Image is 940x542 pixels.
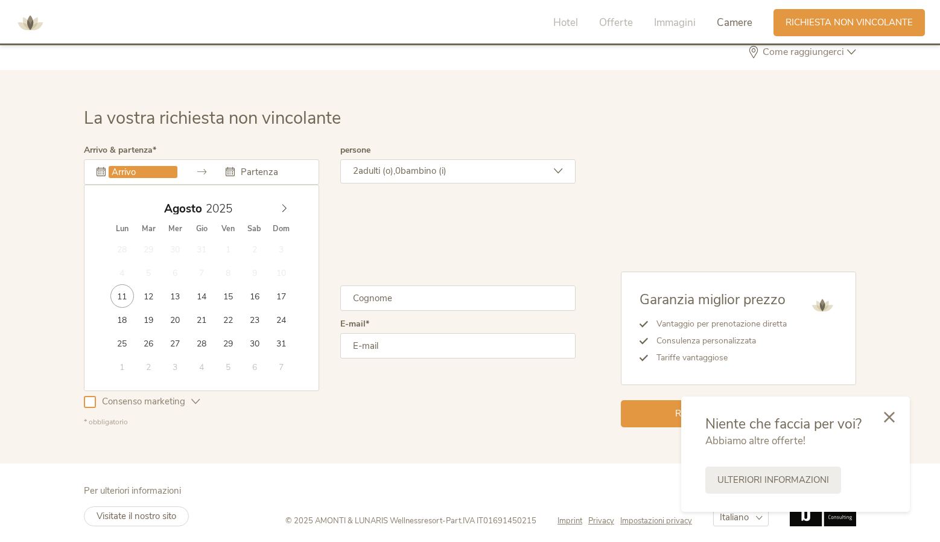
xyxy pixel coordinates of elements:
span: - [442,515,446,526]
li: Tariffe vantaggiose [648,349,787,366]
span: Imprint [557,515,582,526]
span: Mer [162,225,188,233]
span: Richiesta non vincolante [786,16,913,29]
span: Agosto 18, 2025 [110,308,134,331]
span: Abbiamo altre offerte! [705,434,805,448]
span: Ven [215,225,241,233]
label: E-mail [340,320,369,328]
span: Agosto 16, 2025 [243,284,266,308]
a: Impostazioni privacy [620,515,692,526]
span: Immagini [654,16,696,30]
span: Hotel [553,16,578,30]
span: Agosto 20, 2025 [163,308,186,331]
span: Agosto 8, 2025 [216,261,240,284]
img: AMONTI & LUNARIS Wellnessresort [12,5,48,41]
span: Sab [241,225,268,233]
span: Agosto 7, 2025 [189,261,213,284]
span: adulti (o), [358,165,395,177]
span: Agosto 3, 2025 [269,237,293,261]
span: Camere [717,16,752,30]
span: Agosto 30, 2025 [243,331,266,355]
span: Agosto 10, 2025 [269,261,293,284]
span: Privacy [588,515,614,526]
span: Settembre 3, 2025 [163,355,186,378]
span: Dom [268,225,294,233]
span: Consenso marketing [96,395,191,408]
span: Garanzia miglior prezzo [640,290,786,309]
span: Agosto 12, 2025 [137,284,160,308]
span: La vostra richiesta non vincolante [84,106,341,130]
span: Agosto 6, 2025 [163,261,186,284]
span: Settembre 7, 2025 [269,355,293,378]
span: Agosto 29, 2025 [216,331,240,355]
span: Luglio 28, 2025 [110,237,134,261]
span: Agosto [164,203,202,215]
img: AMONTI & LUNARIS Wellnessresort [807,290,837,320]
span: Agosto 27, 2025 [163,331,186,355]
span: Part.IVA IT01691450215 [446,515,536,526]
span: Agosto 21, 2025 [189,308,213,331]
span: Agosto 28, 2025 [189,331,213,355]
input: Cognome [340,285,576,311]
li: Vantaggio per prenotazione diretta [648,316,787,333]
span: Agosto 25, 2025 [110,331,134,355]
span: Agosto 15, 2025 [216,284,240,308]
input: Year [202,201,242,217]
span: Gio [188,225,215,233]
span: Luglio 30, 2025 [163,237,186,261]
li: Consulenza personalizzata [648,333,787,349]
input: Arrivo [109,166,177,178]
span: Agosto 17, 2025 [269,284,293,308]
span: Agosto 5, 2025 [137,261,160,284]
span: Ulteriori informazioni [717,474,829,486]
a: Visitate il nostro sito [84,506,189,526]
a: AMONTI & LUNARIS Wellnessresort [12,18,48,27]
span: Agosto 23, 2025 [243,308,266,331]
span: Agosto 11, 2025 [110,284,134,308]
span: Agosto 19, 2025 [137,308,160,331]
a: Imprint [557,515,588,526]
span: Luglio 31, 2025 [189,237,213,261]
span: Come raggiungerci [760,47,847,57]
span: bambino (i) [401,165,446,177]
a: Privacy [588,515,620,526]
span: Settembre 5, 2025 [216,355,240,378]
span: Agosto 14, 2025 [189,284,213,308]
input: E-mail [340,333,576,359]
span: Agosto 1, 2025 [216,237,240,261]
span: Per ulteriori informazioni [84,485,181,497]
span: Richiesta non vincolante [675,407,802,420]
span: Settembre 6, 2025 [243,355,266,378]
span: Agosto 31, 2025 [269,331,293,355]
span: Agosto 22, 2025 [216,308,240,331]
div: * obbligatorio [84,417,576,427]
span: Settembre 2, 2025 [137,355,160,378]
span: Niente che faccia per voi? [705,415,862,433]
span: Agosto 13, 2025 [163,284,186,308]
label: persone [340,146,370,155]
span: Settembre 1, 2025 [110,355,134,378]
a: Ulteriori informazioni [705,467,841,494]
span: Mar [135,225,162,233]
span: Agosto 4, 2025 [110,261,134,284]
span: 2 [353,165,358,177]
span: © 2025 AMONTI & LUNARIS Wellnessresort [285,515,442,526]
span: Settembre 4, 2025 [189,355,213,378]
span: Lun [109,225,135,233]
span: Agosto 9, 2025 [243,261,266,284]
span: Luglio 29, 2025 [137,237,160,261]
label: Arrivo & partenza [84,146,156,155]
span: Agosto 24, 2025 [269,308,293,331]
input: Partenza [238,166,306,178]
span: Visitate il nostro sito [97,510,176,522]
span: Agosto 2, 2025 [243,237,266,261]
span: 0 [395,165,401,177]
span: Agosto 26, 2025 [137,331,160,355]
span: Offerte [599,16,633,30]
